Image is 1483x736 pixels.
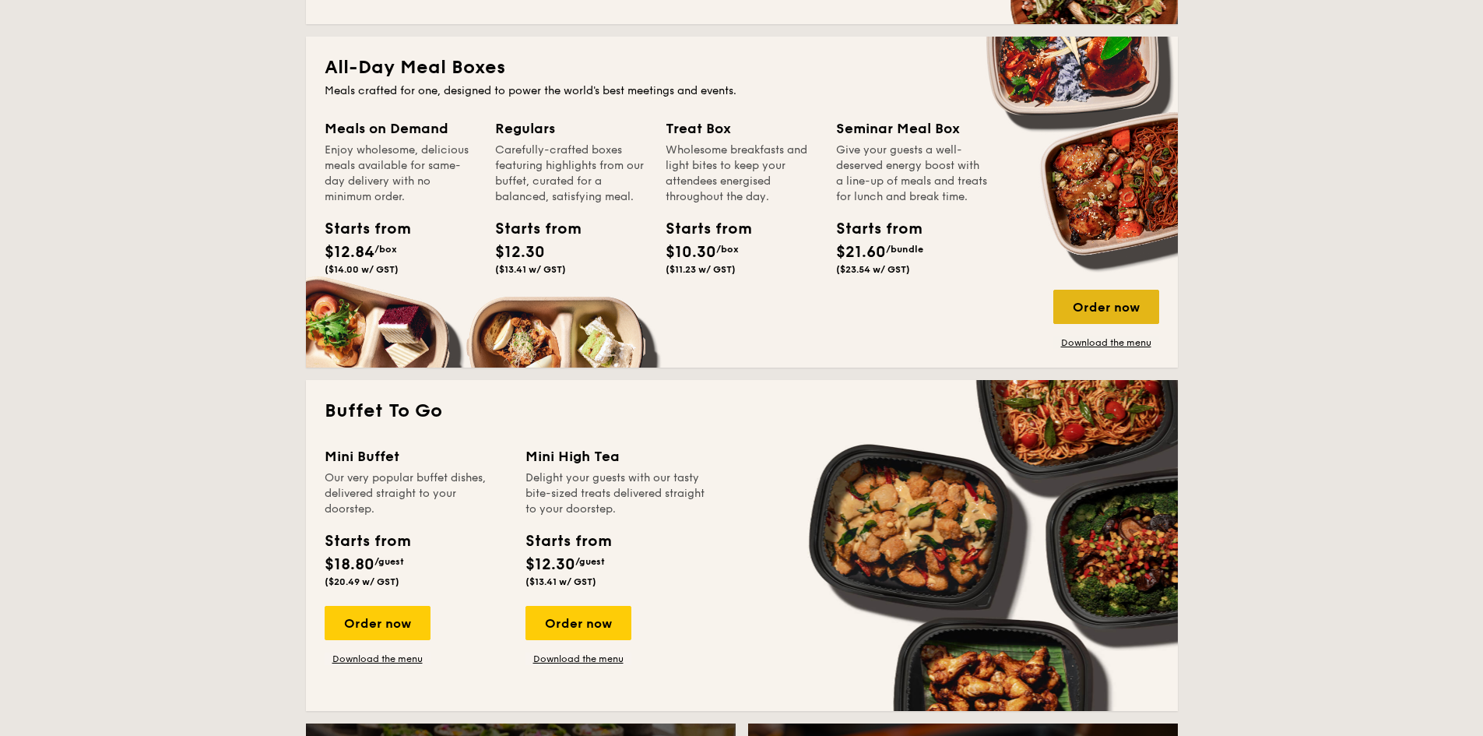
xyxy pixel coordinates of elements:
span: $12.84 [325,243,374,262]
span: $12.30 [495,243,545,262]
div: Give your guests a well-deserved energy boost with a line-up of meals and treats for lunch and br... [836,143,988,205]
div: Order now [525,606,631,640]
div: Wholesome breakfasts and light bites to keep your attendees energised throughout the day. [666,143,817,205]
span: /guest [374,556,404,567]
a: Download the menu [525,653,631,665]
div: Meals on Demand [325,118,476,139]
span: $12.30 [525,555,575,574]
span: /box [716,244,739,255]
div: Our very popular buffet dishes, delivered straight to your doorstep. [325,470,507,517]
div: Order now [325,606,430,640]
h2: All-Day Meal Boxes [325,55,1159,80]
div: Starts from [325,530,409,553]
span: ($11.23 w/ GST) [666,264,736,275]
span: /guest [575,556,605,567]
div: Enjoy wholesome, delicious meals available for same-day delivery with no minimum order. [325,143,476,205]
span: ($14.00 w/ GST) [325,264,399,275]
div: Starts from [525,530,610,553]
div: Delight your guests with our tasty bite-sized treats delivered straight to your doorstep. [525,470,708,517]
a: Download the menu [325,653,430,665]
div: Treat Box [666,118,817,139]
span: ($13.41 w/ GST) [495,264,566,275]
div: Seminar Meal Box [836,118,988,139]
div: Starts from [666,217,736,241]
span: $10.30 [666,243,716,262]
div: Regulars [495,118,647,139]
h2: Buffet To Go [325,399,1159,424]
div: Meals crafted for one, designed to power the world's best meetings and events. [325,83,1159,99]
div: Mini High Tea [525,445,708,467]
div: Carefully-crafted boxes featuring highlights from our buffet, curated for a balanced, satisfying ... [495,143,647,205]
div: Mini Buffet [325,445,507,467]
div: Starts from [325,217,395,241]
span: ($20.49 w/ GST) [325,576,399,587]
div: Starts from [836,217,906,241]
span: ($23.54 w/ GST) [836,264,910,275]
div: Order now [1053,290,1159,324]
span: $21.60 [836,243,886,262]
span: /bundle [886,244,923,255]
a: Download the menu [1053,336,1159,349]
div: Starts from [495,217,565,241]
span: $18.80 [325,555,374,574]
span: /box [374,244,397,255]
span: ($13.41 w/ GST) [525,576,596,587]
